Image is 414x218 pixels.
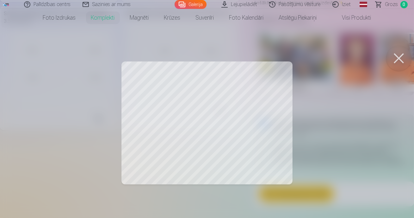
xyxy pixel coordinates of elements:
img: /fa1 [3,3,9,6]
a: Magnēti [122,9,157,27]
span: Grozs [385,1,398,8]
a: Visi produkti [324,9,379,27]
a: Atslēgu piekariņi [271,9,324,27]
span: 0 [400,1,408,8]
a: Komplekti [83,9,122,27]
a: Foto kalendāri [222,9,271,27]
a: Foto izdrukas [35,9,83,27]
a: Krūzes [157,9,188,27]
a: Suvenīri [188,9,222,27]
